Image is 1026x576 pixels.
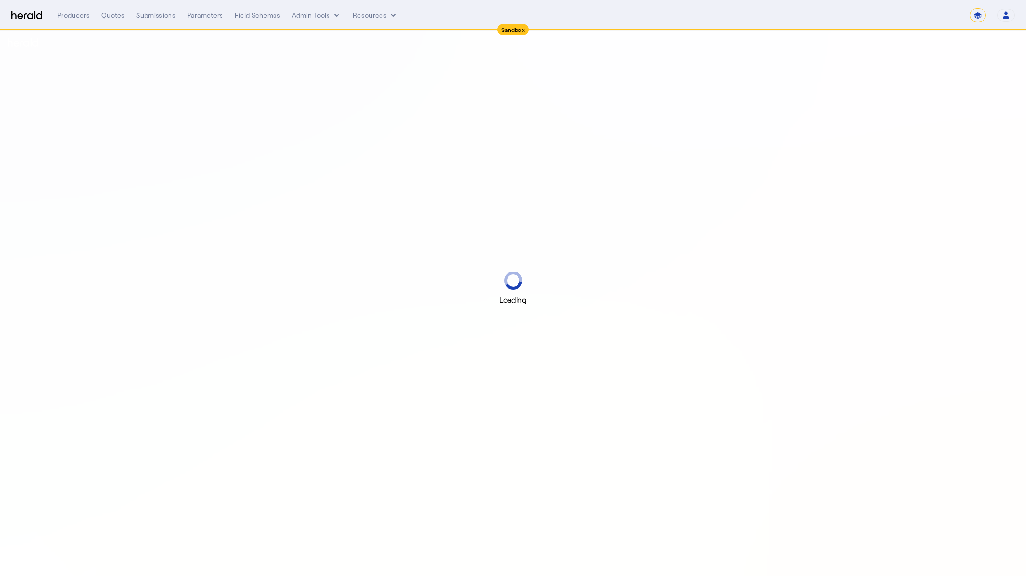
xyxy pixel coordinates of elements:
[101,10,125,20] div: Quotes
[11,11,42,20] img: Herald Logo
[292,10,341,20] button: internal dropdown menu
[353,10,398,20] button: Resources dropdown menu
[136,10,176,20] div: Submissions
[187,10,223,20] div: Parameters
[235,10,281,20] div: Field Schemas
[497,24,529,35] div: Sandbox
[57,10,90,20] div: Producers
